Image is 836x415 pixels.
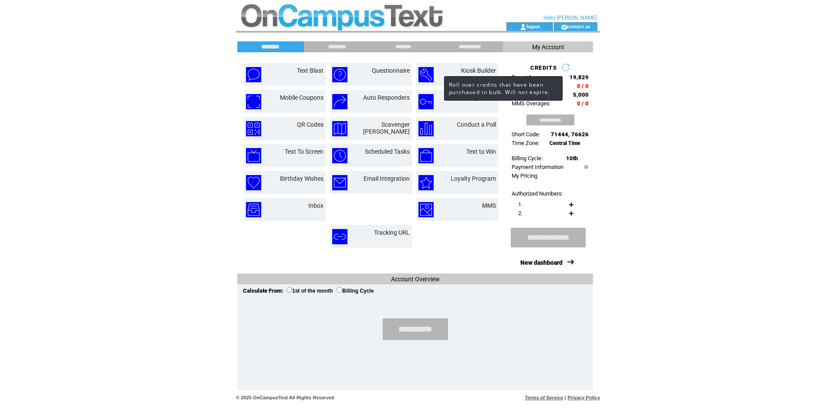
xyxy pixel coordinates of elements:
[297,67,324,74] a: Text Blast
[512,100,551,107] span: MMS Overages:
[512,131,540,138] span: Short Code:
[236,395,334,400] span: © 2025 OnCampusText All Rights Reserved
[285,148,324,155] a: Text To Screen
[520,259,563,266] a: New dashboard
[363,94,410,101] a: Auto Responders
[543,15,597,21] span: Hello [PERSON_NAME]
[337,288,374,294] label: Billing Cycle
[332,94,347,109] img: auto-responders.png
[332,121,347,136] img: scavenger-hunt.png
[525,395,563,400] a: Terms of Service
[567,395,600,400] a: Privacy Policy
[243,287,283,294] span: Calculate From:
[364,175,410,182] a: Email Integration
[512,140,539,146] span: Time Zone:
[573,91,589,98] span: 5,000
[246,94,261,109] img: mobile-coupons.png
[418,202,434,217] img: mms.png
[332,229,347,244] img: tracking-url.png
[512,190,563,197] span: Authorized Numbers:
[526,24,540,29] a: logout
[297,121,324,128] a: QR Codes
[372,67,410,74] a: Questionnaire
[565,395,566,400] span: |
[582,165,588,169] img: help.gif
[512,164,563,170] a: Payment Information
[308,202,324,209] a: Inbox
[391,276,440,283] span: Account Overview
[418,67,434,82] img: kiosk-builder.png
[246,202,261,217] img: inbox.png
[337,287,342,293] input: Billing Cycle
[532,44,564,51] span: My Account
[280,94,324,101] a: Mobile Coupons
[577,83,589,89] span: 0 / 0
[570,74,589,81] span: 19,829
[418,121,434,136] img: conduct-a-poll.png
[561,24,567,30] img: contact_us_icon.gif
[287,287,292,293] input: 1st of the month
[566,155,578,162] span: 10th
[449,81,550,96] span: Roll over credits that have been purchased in bulk. Will not expire.
[418,148,434,163] img: text-to-win.png
[482,202,496,209] a: MMS
[518,210,522,216] span: 2.
[567,24,590,29] a: contact us
[246,175,261,190] img: birthday-wishes.png
[246,121,261,136] img: qr-codes.png
[363,121,410,135] a: Scavenger [PERSON_NAME]
[332,67,347,82] img: questionnaire.png
[518,201,522,208] span: 1.
[418,175,434,190] img: loyalty-program.png
[332,175,347,190] img: email-integration.png
[280,175,324,182] a: Birthday Wishes
[332,148,347,163] img: scheduled-tasks.png
[520,24,526,30] img: account_icon.gif
[365,148,410,155] a: Scheduled Tasks
[530,64,557,71] span: CREDITS
[551,131,589,138] span: 71444, 76626
[512,74,532,81] span: Prepaid:
[512,155,543,162] span: Billing Cycle:
[512,172,537,179] a: My Pricing
[577,100,589,107] span: 0 / 0
[246,148,261,163] img: text-to-screen.png
[466,148,496,155] a: Text to Win
[418,94,434,109] img: keywords.png
[457,121,496,128] a: Conduct a Poll
[287,288,333,294] label: 1st of the month
[246,67,261,82] img: text-blast.png
[461,67,496,74] a: Kiosk Builder
[451,175,496,182] a: Loyalty Program
[549,140,580,146] span: Central Time
[374,229,410,236] a: Tracking URL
